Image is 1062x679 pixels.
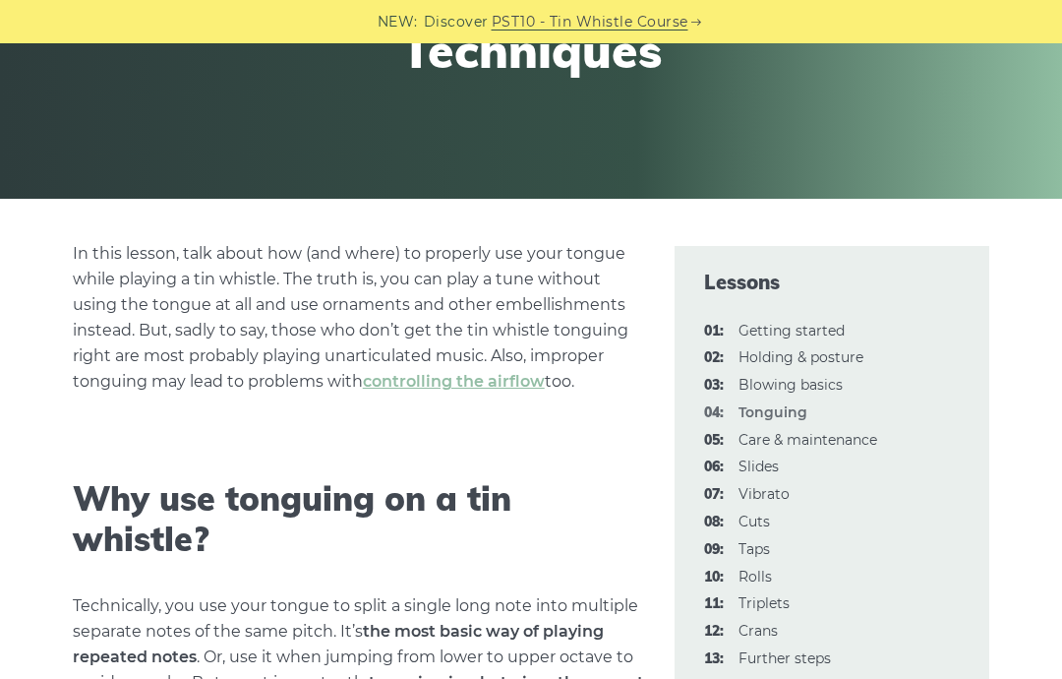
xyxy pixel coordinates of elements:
span: 04: [704,401,724,425]
span: 05: [704,429,724,453]
span: 06: [704,456,724,479]
span: 01: [704,320,724,343]
span: 08: [704,511,724,534]
span: 10: [704,566,724,589]
a: 08:Cuts [738,513,770,530]
p: In this lesson, talk about how (and where) to properly use your tongue while playing a tin whistl... [73,241,646,395]
span: 07: [704,483,724,507]
a: 13:Further steps [738,649,831,667]
strong: Tonguing [738,403,807,421]
a: 12:Crans [738,622,778,640]
span: Lessons [704,269,960,296]
a: 11:Triplets [738,594,790,612]
a: 09:Taps [738,540,770,558]
a: 03:Blowing basics [738,376,843,394]
span: 12: [704,620,724,644]
a: 10:Rolls [738,568,772,586]
strong: the most basic way of playing repeated notes [73,622,604,666]
a: 02:Holding & posture [738,348,863,366]
span: Discover [424,11,489,33]
a: PST10 - Tin Whistle Course [492,11,688,33]
span: 11: [704,592,724,616]
span: 02: [704,346,724,370]
a: controlling the airflow [363,372,545,391]
span: 13: [704,648,724,671]
h2: Why use tonguing on a tin whistle? [73,479,646,560]
a: 01:Getting started [738,322,845,339]
span: NEW: [378,11,418,33]
span: 09: [704,538,724,562]
a: 06:Slides [738,458,779,475]
a: 05:Care & maintenance [738,431,877,449]
span: 03: [704,374,724,398]
a: 07:Vibrato [738,485,790,503]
